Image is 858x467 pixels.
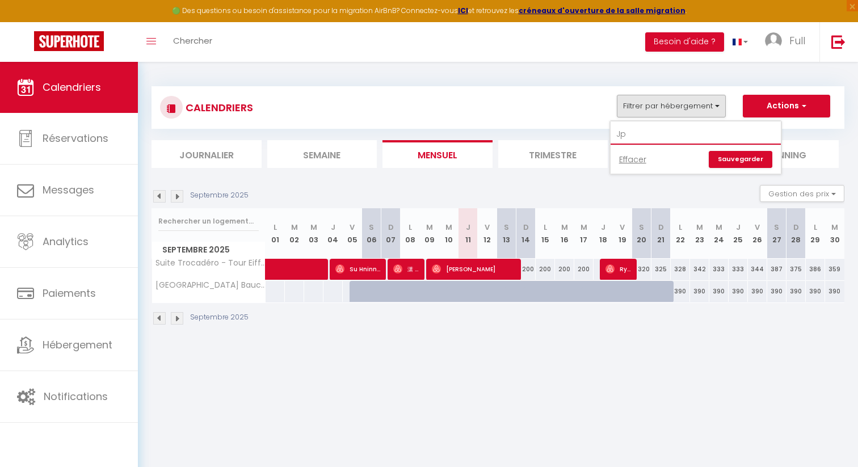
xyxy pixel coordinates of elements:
[690,208,709,259] th: 23
[409,222,412,233] abbr: L
[43,131,108,145] span: Réservations
[671,281,690,302] div: 390
[825,281,844,302] div: 390
[611,124,781,145] input: Rechercher un logement...
[267,140,377,168] li: Semaine
[266,208,285,259] th: 01
[183,95,253,120] h3: CALENDRIERS
[523,222,529,233] abbr: D
[458,6,468,15] a: ICI
[594,208,613,259] th: 18
[736,222,741,233] abbr: J
[748,208,767,259] th: 26
[485,222,490,233] abbr: V
[831,35,846,49] img: logout
[806,259,825,280] div: 386
[466,222,470,233] abbr: J
[810,416,849,458] iframe: Chat
[173,35,212,47] span: Chercher
[767,281,786,302] div: 390
[432,258,515,280] span: [PERSON_NAME]
[9,5,43,39] button: Ouvrir le widget de chat LiveChat
[304,208,323,259] th: 03
[574,259,594,280] div: 200
[620,222,625,233] abbr: V
[729,259,748,280] div: 333
[34,31,104,51] img: Super Booking
[445,222,452,233] abbr: M
[658,222,664,233] abbr: D
[743,95,830,117] button: Actions
[555,208,574,259] th: 16
[831,222,838,233] abbr: M
[729,281,748,302] div: 390
[497,208,516,259] th: 13
[632,208,651,259] th: 20
[786,208,806,259] th: 28
[696,222,703,233] abbr: M
[478,208,497,259] th: 12
[774,222,779,233] abbr: S
[43,338,112,352] span: Hébergement
[806,208,825,259] th: 29
[43,80,101,94] span: Calendriers
[729,140,839,168] li: Planning
[43,286,96,300] span: Paiements
[335,258,380,280] span: Su Hninn Aye
[748,281,767,302] div: 390
[709,151,772,168] a: Sauvegarder
[362,208,381,259] th: 06
[381,208,401,259] th: 07
[786,259,806,280] div: 375
[605,258,631,280] span: Ryu Roto
[152,140,262,168] li: Journalier
[274,222,277,233] abbr: L
[544,222,547,233] abbr: L
[806,281,825,302] div: 390
[323,208,343,259] th: 04
[190,312,249,323] p: Septembre 2025
[814,222,817,233] abbr: L
[645,32,724,52] button: Besoin d'aide ?
[581,222,587,233] abbr: M
[516,259,536,280] div: 200
[709,281,729,302] div: 390
[498,140,608,168] li: Trimestre
[716,222,722,233] abbr: M
[709,259,729,280] div: 333
[154,281,267,289] span: [GEOGRAPHIC_DATA] Bauchart - [GEOGRAPHIC_DATA]
[561,222,568,233] abbr: M
[393,258,419,280] span: 潇 [PERSON_NAME]
[369,222,374,233] abbr: S
[748,259,767,280] div: 344
[420,208,439,259] th: 09
[690,259,709,280] div: 342
[789,33,805,48] span: Full
[401,208,420,259] th: 08
[690,281,709,302] div: 390
[671,208,690,259] th: 22
[767,259,786,280] div: 387
[343,208,362,259] th: 05
[536,259,555,280] div: 200
[350,222,355,233] abbr: V
[609,120,782,175] div: Filtrer par hébergement
[516,208,536,259] th: 14
[617,95,726,117] button: Filtrer par hébergement
[439,208,459,259] th: 10
[671,259,690,280] div: 328
[519,6,685,15] strong: créneaux d'ouverture de la salle migration
[825,259,844,280] div: 359
[285,208,304,259] th: 02
[619,153,646,166] a: Effacer
[793,222,799,233] abbr: D
[43,234,89,249] span: Analytics
[165,22,221,62] a: Chercher
[765,32,782,49] img: ...
[709,208,729,259] th: 24
[382,140,493,168] li: Mensuel
[152,242,265,258] span: Septembre 2025
[613,208,632,259] th: 19
[504,222,509,233] abbr: S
